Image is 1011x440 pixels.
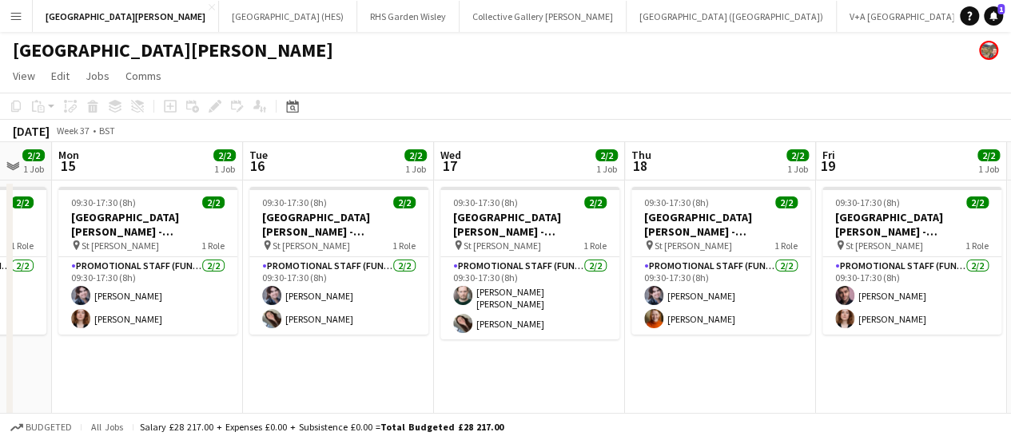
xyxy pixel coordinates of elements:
span: Thu [631,148,651,162]
span: Budgeted [26,422,72,433]
span: 19 [820,157,835,175]
span: 2/2 [786,149,809,161]
span: St [PERSON_NAME] [655,240,732,252]
button: [GEOGRAPHIC_DATA][PERSON_NAME] [33,1,219,32]
span: 1 Role [10,240,34,252]
div: [DATE] [13,123,50,139]
span: St [PERSON_NAME] [846,240,923,252]
span: 2/2 [595,149,618,161]
app-card-role: Promotional Staff (Fundraiser)2/209:30-17:30 (8h)[PERSON_NAME] [PERSON_NAME][PERSON_NAME] [440,257,619,339]
span: 15 [56,157,79,175]
span: 2/2 [202,196,225,208]
div: 1 Job [23,163,44,175]
span: St [PERSON_NAME] [273,240,350,252]
button: Budgeted [8,418,74,436]
div: 1 Job [596,163,617,175]
div: 1 Job [978,163,999,175]
h3: [GEOGRAPHIC_DATA][PERSON_NAME] - Fundraising [822,210,1001,239]
span: 09:30-17:30 (8h) [644,196,709,208]
button: [GEOGRAPHIC_DATA] ([GEOGRAPHIC_DATA]) [627,1,837,32]
h1: [GEOGRAPHIC_DATA][PERSON_NAME] [13,38,333,62]
h3: [GEOGRAPHIC_DATA][PERSON_NAME] - Fundraising [631,210,810,239]
a: Edit [45,65,76,86]
app-job-card: 09:30-17:30 (8h)2/2[GEOGRAPHIC_DATA][PERSON_NAME] - Fundraising St [PERSON_NAME]1 RolePromotional... [822,187,1001,335]
span: 2/2 [775,196,798,208]
a: 1 [984,6,1003,26]
div: 1 Job [405,163,426,175]
app-card-role: Promotional Staff (Fundraiser)2/209:30-17:30 (8h)[PERSON_NAME][PERSON_NAME] [249,257,428,335]
span: All jobs [88,421,126,433]
span: 16 [247,157,268,175]
span: 09:30-17:30 (8h) [453,196,518,208]
span: Mon [58,148,79,162]
span: 2/2 [213,149,236,161]
app-card-role: Promotional Staff (Fundraiser)2/209:30-17:30 (8h)[PERSON_NAME][PERSON_NAME] [822,257,1001,335]
div: BST [99,125,115,137]
div: 1 Job [787,163,808,175]
span: Fri [822,148,835,162]
span: 2/2 [404,149,427,161]
span: Wed [440,148,461,162]
button: V+A [GEOGRAPHIC_DATA] [837,1,969,32]
span: St [PERSON_NAME] [464,240,541,252]
button: [GEOGRAPHIC_DATA] (HES) [219,1,357,32]
span: 18 [629,157,651,175]
span: St [PERSON_NAME] [82,240,159,252]
span: 1 Role [583,240,607,252]
app-card-role: Promotional Staff (Fundraiser)2/209:30-17:30 (8h)[PERSON_NAME][PERSON_NAME] [58,257,237,335]
span: Tue [249,148,268,162]
span: 17 [438,157,461,175]
span: 1 Role [965,240,989,252]
span: 2/2 [584,196,607,208]
app-job-card: 09:30-17:30 (8h)2/2[GEOGRAPHIC_DATA][PERSON_NAME] - Fundraising St [PERSON_NAME]1 RolePromotional... [249,187,428,335]
span: 1 Role [201,240,225,252]
span: 09:30-17:30 (8h) [835,196,900,208]
h3: [GEOGRAPHIC_DATA][PERSON_NAME] - Fundraising [58,210,237,239]
span: View [13,69,35,83]
span: Jobs [86,69,109,83]
span: 2/2 [966,196,989,208]
a: View [6,65,42,86]
span: 09:30-17:30 (8h) [262,196,327,208]
app-user-avatar: Alyce Paton [979,41,998,60]
button: Collective Gallery [PERSON_NAME] [460,1,627,32]
span: 1 [997,4,1005,14]
span: 09:30-17:30 (8h) [71,196,136,208]
h3: [GEOGRAPHIC_DATA][PERSON_NAME] - Fundraising [440,210,619,239]
app-card-role: Promotional Staff (Fundraiser)2/209:30-17:30 (8h)[PERSON_NAME][PERSON_NAME] [631,257,810,335]
button: RHS Garden Wisley [357,1,460,32]
span: 1 Role [392,240,416,252]
a: Jobs [79,65,116,86]
span: 2/2 [11,196,34,208]
app-job-card: 09:30-17:30 (8h)2/2[GEOGRAPHIC_DATA][PERSON_NAME] - Fundraising St [PERSON_NAME]1 RolePromotional... [631,187,810,335]
span: Total Budgeted £28 217.00 [380,421,504,433]
span: 2/2 [393,196,416,208]
span: Comms [125,69,161,83]
div: Salary £28 217.00 + Expenses £0.00 + Subsistence £0.00 = [140,421,504,433]
span: 1 Role [774,240,798,252]
app-job-card: 09:30-17:30 (8h)2/2[GEOGRAPHIC_DATA][PERSON_NAME] - Fundraising St [PERSON_NAME]1 RolePromotional... [58,187,237,335]
div: 1 Job [214,163,235,175]
a: Comms [119,65,168,86]
span: 2/2 [22,149,45,161]
app-job-card: 09:30-17:30 (8h)2/2[GEOGRAPHIC_DATA][PERSON_NAME] - Fundraising St [PERSON_NAME]1 RolePromotional... [440,187,619,339]
span: Edit [51,69,70,83]
span: 2/2 [977,149,1000,161]
span: Week 37 [53,125,93,137]
h3: [GEOGRAPHIC_DATA][PERSON_NAME] - Fundraising [249,210,428,239]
